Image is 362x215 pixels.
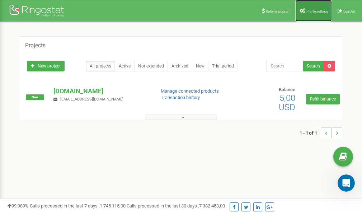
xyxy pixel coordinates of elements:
[208,61,238,71] a: Trial period
[25,42,46,49] h5: Projects
[303,61,324,71] button: Search
[306,9,328,13] span: Profile settings
[192,61,208,71] a: New
[100,203,126,209] u: 1 745 115,00
[115,61,135,71] a: Active
[199,203,225,209] u: 7 382 453,00
[60,97,123,102] span: [EMAIL_ADDRESS][DOMAIN_NAME]
[279,93,295,112] span: 5,00 USD
[279,87,295,92] span: Balance
[161,88,219,94] a: Manage connected products
[134,61,168,71] a: Not extended
[266,61,303,71] input: Search
[53,87,149,96] p: [DOMAIN_NAME]
[168,61,192,71] a: Archived
[27,61,65,71] a: New project
[30,203,126,209] span: Calls processed in the last 7 days :
[26,94,44,100] span: New
[306,94,340,104] a: Refill balance
[338,174,355,192] iframe: Intercom live chat
[127,203,225,209] span: Calls processed in the last 30 days :
[7,203,29,209] span: 99,989%
[86,61,115,71] a: All projects
[161,95,200,100] a: Transaction history
[300,120,342,145] nav: ...
[266,9,291,13] span: Referral program
[343,9,355,13] span: Log Out
[300,127,321,138] span: 1 - 1 of 1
